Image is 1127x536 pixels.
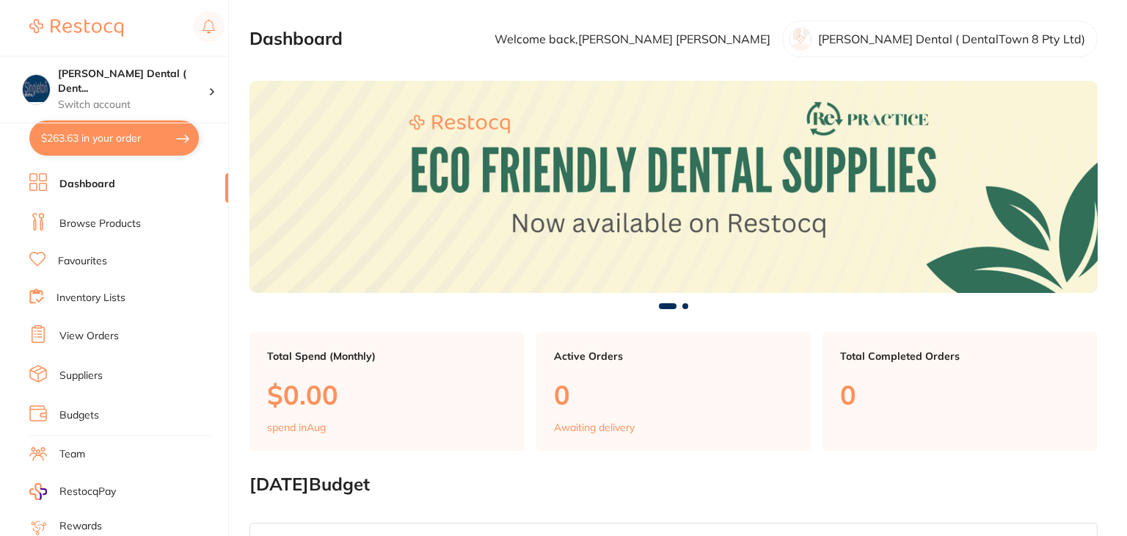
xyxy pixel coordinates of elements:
[59,329,119,344] a: View Orders
[840,380,1080,410] p: 0
[58,98,208,112] p: Switch account
[554,421,635,433] p: Awaiting delivery
[249,81,1098,293] img: Dashboard
[58,254,107,269] a: Favourites
[29,483,116,500] a: RestocqPay
[59,369,103,383] a: Suppliers
[59,177,115,192] a: Dashboard
[29,11,123,45] a: Restocq Logo
[59,217,141,231] a: Browse Products
[554,380,794,410] p: 0
[818,32,1085,46] p: [PERSON_NAME] Dental ( DentalTown 8 Pty Ltd)
[59,408,99,423] a: Budgets
[59,485,116,499] span: RestocqPay
[554,350,794,362] p: Active Orders
[536,333,811,452] a: Active Orders0Awaiting delivery
[56,291,125,305] a: Inventory Lists
[59,447,85,462] a: Team
[267,421,326,433] p: spend in Aug
[267,380,507,410] p: $0.00
[59,519,102,534] a: Rewards
[29,120,199,156] button: $263.63 in your order
[249,474,1098,495] h2: [DATE] Budget
[823,333,1098,452] a: Total Completed Orders0
[249,29,343,49] h2: Dashboard
[23,75,50,102] img: Singleton Dental ( DentalTown 8 Pty Ltd)
[840,350,1080,362] p: Total Completed Orders
[495,32,770,46] p: Welcome back, [PERSON_NAME] [PERSON_NAME]
[267,350,507,362] p: Total Spend (Monthly)
[29,483,47,500] img: RestocqPay
[29,19,123,37] img: Restocq Logo
[249,333,525,452] a: Total Spend (Monthly)$0.00spend inAug
[58,67,208,95] h4: Singleton Dental ( DentalTown 8 Pty Ltd)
